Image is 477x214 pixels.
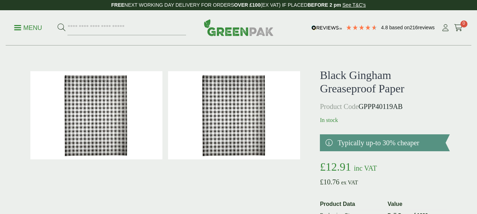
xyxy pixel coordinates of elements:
[234,2,261,8] strong: OVER £100
[389,25,410,30] span: Based on
[317,198,385,210] th: Product Data
[320,103,358,110] span: Product Code
[418,25,435,30] span: reviews
[320,178,339,186] bdi: 10.76
[320,101,449,112] p: GPPP40119AB
[204,19,274,36] img: GreenPak Supplies
[454,23,463,33] a: 0
[168,71,300,159] img: Black Gingham Greaseproof Paper Full Case 0
[454,24,463,31] i: Cart
[320,178,323,186] span: £
[311,25,342,30] img: REVIEWS.io
[441,24,450,31] i: My Account
[342,2,366,8] a: See T&C's
[320,68,449,96] h1: Black Gingham Greaseproof Paper
[320,116,449,124] p: In stock
[14,24,42,31] a: Menu
[30,71,162,159] img: Black Gingham Greaseproof Paper 0
[111,2,124,8] strong: FREE
[410,25,418,30] span: 216
[346,24,377,31] div: 4.79 Stars
[14,24,42,32] p: Menu
[308,2,341,8] strong: BEFORE 2 pm
[320,160,326,173] span: £
[341,179,358,185] span: ex VAT
[320,160,351,173] bdi: 12.91
[354,164,377,172] span: inc VAT
[385,198,447,210] th: Value
[381,25,389,30] span: 4.8
[460,20,467,27] span: 0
